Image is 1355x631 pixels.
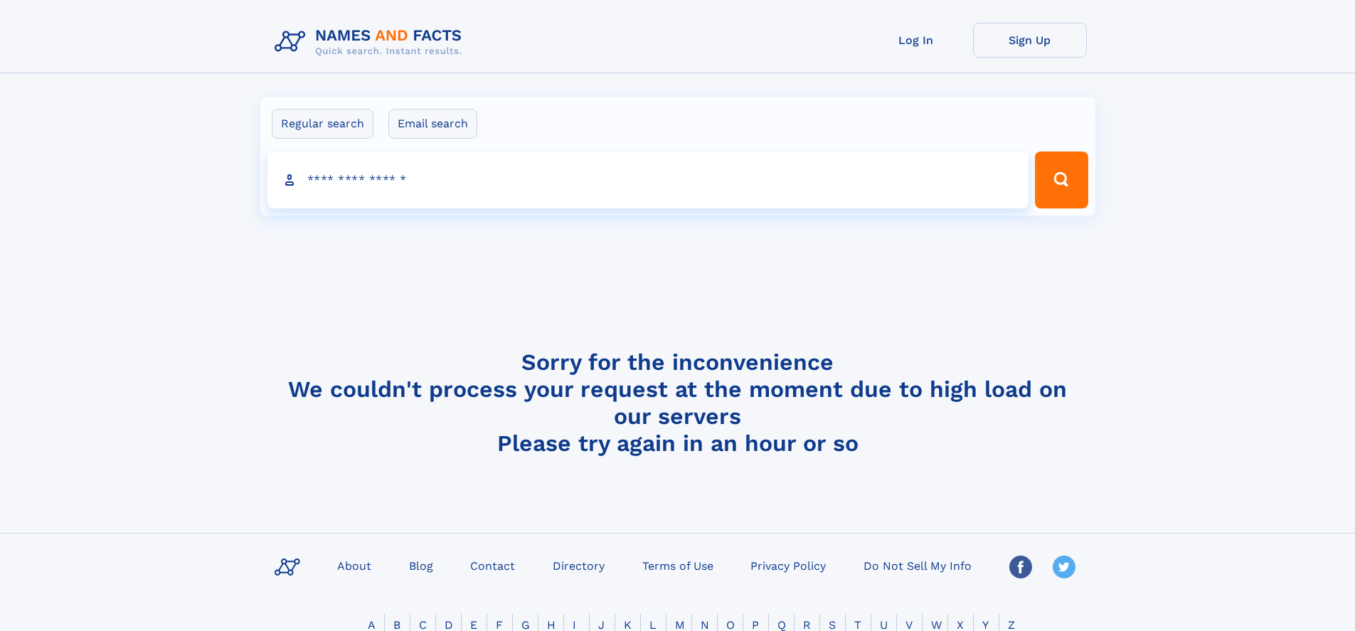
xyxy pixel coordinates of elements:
h4: Sorry for the inconvenience We couldn't process your request at the moment due to high load on ou... [269,349,1087,457]
a: Contact [464,555,521,576]
button: Search Button [1035,152,1088,208]
a: Privacy Policy [745,555,831,576]
label: Regular search [272,109,373,139]
a: Do Not Sell My Info [858,555,977,576]
img: Logo Names and Facts [269,23,474,61]
a: Log In [859,23,973,58]
a: Blog [403,555,439,576]
a: About [331,555,377,576]
a: Terms of Use [637,555,719,576]
input: search input [267,152,1029,208]
img: Facebook [1009,556,1032,578]
img: Twitter [1053,556,1075,578]
label: Email search [388,109,477,139]
a: Directory [547,555,610,576]
a: Sign Up [973,23,1087,58]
